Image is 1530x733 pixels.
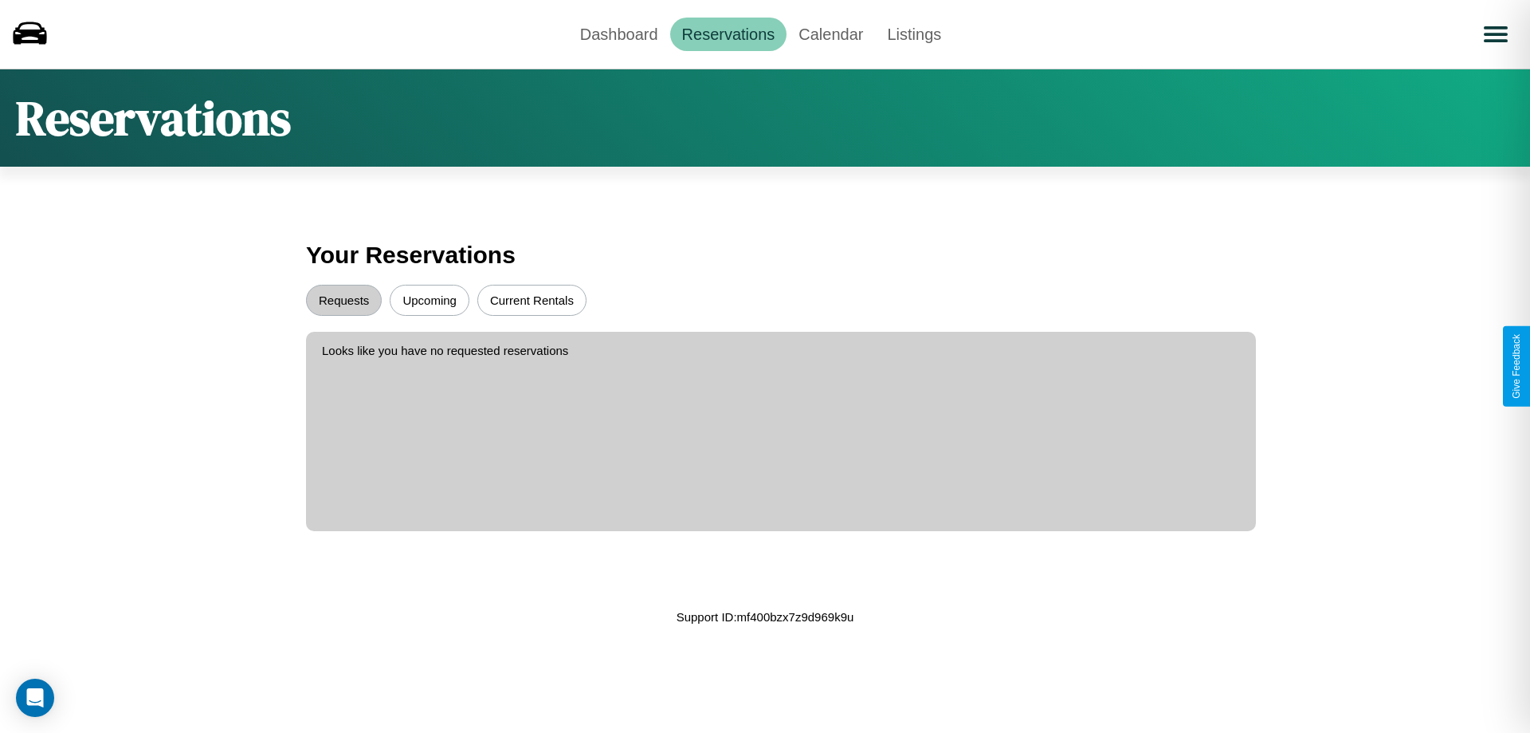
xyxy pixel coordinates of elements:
[1511,334,1522,399] div: Give Feedback
[390,285,469,316] button: Upcoming
[568,18,670,51] a: Dashboard
[670,18,787,51] a: Reservations
[875,18,953,51] a: Listings
[322,340,1240,361] p: Looks like you have no requested reservations
[306,234,1224,277] h3: Your Reservations
[477,285,586,316] button: Current Rentals
[16,85,291,151] h1: Reservations
[16,679,54,717] div: Open Intercom Messenger
[306,285,382,316] button: Requests
[1473,12,1518,57] button: Open menu
[787,18,875,51] a: Calendar
[677,606,854,628] p: Support ID: mf400bzx7z9d969k9u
